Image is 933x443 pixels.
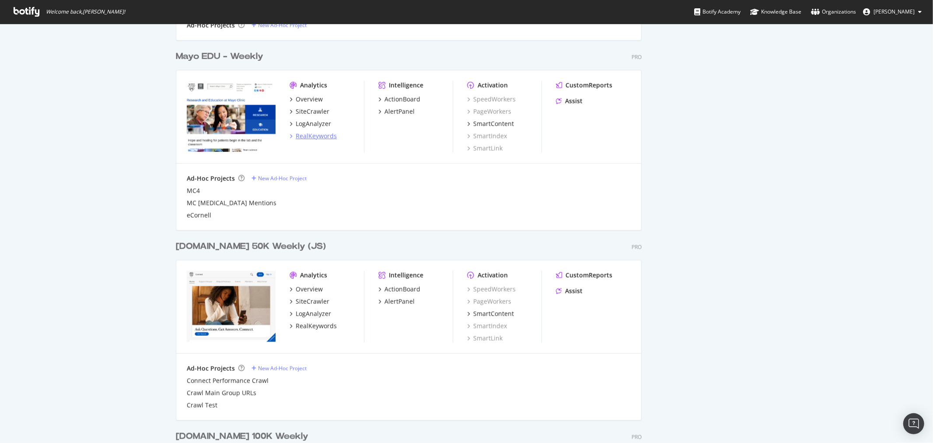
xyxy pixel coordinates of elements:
[467,120,514,128] a: SmartContent
[384,285,420,294] div: ActionBoard
[473,120,514,128] div: SmartContent
[252,175,307,182] a: New Ad-Hoc Project
[632,433,642,441] div: Pro
[187,199,276,207] a: MC [MEDICAL_DATA] Mentions
[187,271,276,342] img: connect.mayoclinic.org
[378,285,420,294] a: ActionBoard
[296,120,331,128] div: LogAnalyzer
[296,107,329,116] div: SiteCrawler
[300,81,327,90] div: Analytics
[187,186,200,195] a: MC4
[389,81,423,90] div: Intelligence
[176,50,267,63] a: Mayo EDU - Weekly
[296,322,337,330] div: RealKeywords
[467,107,511,116] a: PageWorkers
[187,211,211,220] a: eCornell
[296,132,337,141] div: RealKeywords
[296,297,329,306] div: SiteCrawler
[384,297,415,306] div: AlertPanel
[290,285,323,294] a: Overview
[187,174,235,183] div: Ad-Hoc Projects
[467,309,514,318] a: SmartContent
[694,7,741,16] div: Botify Academy
[566,271,612,280] div: CustomReports
[556,81,612,90] a: CustomReports
[467,144,503,153] a: SmartLink
[290,322,337,330] a: RealKeywords
[478,271,508,280] div: Activation
[384,95,420,104] div: ActionBoard
[378,107,415,116] a: AlertPanel
[874,8,915,15] span: Jose Fausto Martinez
[389,271,423,280] div: Intelligence
[290,95,323,104] a: Overview
[296,95,323,104] div: Overview
[378,297,415,306] a: AlertPanel
[296,285,323,294] div: Overview
[856,5,929,19] button: [PERSON_NAME]
[467,132,507,141] a: SmartIndex
[187,21,235,30] div: Ad-Hoc Projects
[290,107,329,116] a: SiteCrawler
[252,21,307,29] a: New Ad-Hoc Project
[467,285,516,294] a: SpeedWorkers
[478,81,508,90] div: Activation
[467,297,511,306] a: PageWorkers
[566,81,612,90] div: CustomReports
[187,364,235,373] div: Ad-Hoc Projects
[384,107,415,116] div: AlertPanel
[632,53,642,61] div: Pro
[176,50,263,63] div: Mayo EDU - Weekly
[258,21,307,29] div: New Ad-Hoc Project
[187,376,269,385] a: Connect Performance Crawl
[467,322,507,330] a: SmartIndex
[252,365,307,372] a: New Ad-Hoc Project
[187,81,276,152] img: mayo.edu
[187,401,217,410] a: Crawl Test
[258,365,307,372] div: New Ad-Hoc Project
[258,175,307,182] div: New Ad-Hoc Project
[467,95,516,104] a: SpeedWorkers
[176,240,329,253] a: [DOMAIN_NAME] 50K Weekly (JS)
[556,97,583,105] a: Assist
[750,7,801,16] div: Knowledge Base
[473,309,514,318] div: SmartContent
[290,132,337,141] a: RealKeywords
[290,297,329,306] a: SiteCrawler
[811,7,856,16] div: Organizations
[632,243,642,251] div: Pro
[556,287,583,295] a: Assist
[300,271,327,280] div: Analytics
[565,287,583,295] div: Assist
[290,309,331,318] a: LogAnalyzer
[176,240,326,253] div: [DOMAIN_NAME] 50K Weekly (JS)
[176,430,308,443] div: [DOMAIN_NAME] 100K Weekly
[556,271,612,280] a: CustomReports
[903,413,924,434] div: Open Intercom Messenger
[565,97,583,105] div: Assist
[176,430,312,443] a: [DOMAIN_NAME] 100K Weekly
[290,120,331,128] a: LogAnalyzer
[187,389,256,397] a: Crawl Main Group URLs
[296,309,331,318] div: LogAnalyzer
[467,334,503,343] a: SmartLink
[46,8,125,15] span: Welcome back, [PERSON_NAME] !
[378,95,420,104] a: ActionBoard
